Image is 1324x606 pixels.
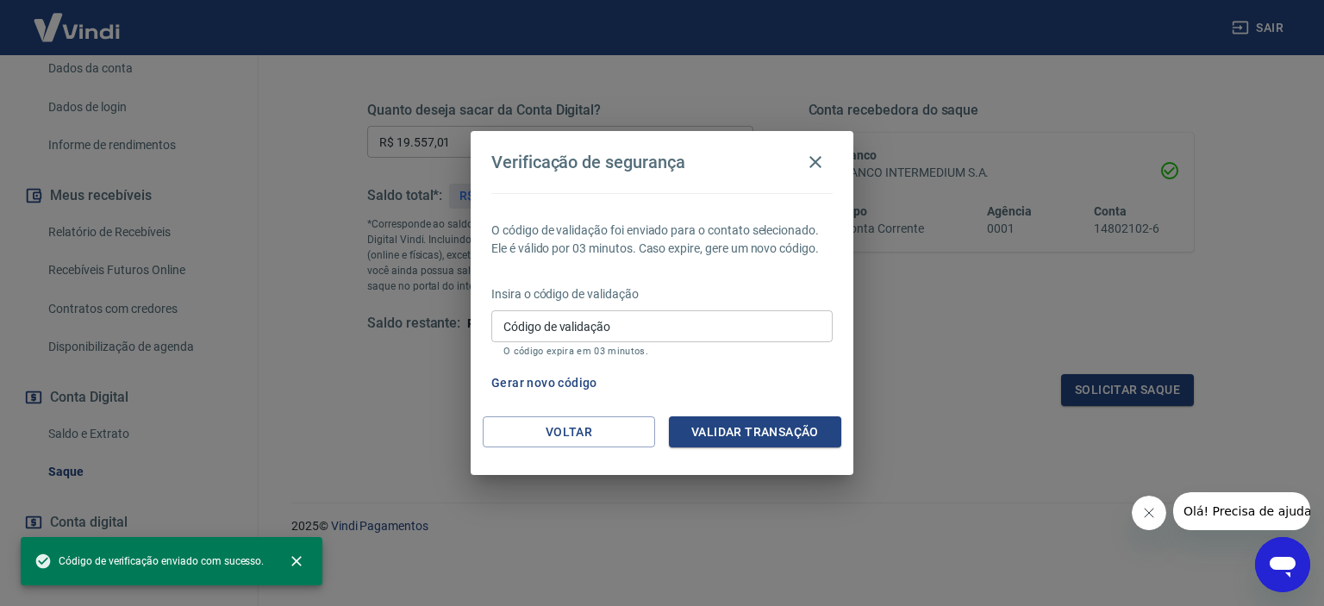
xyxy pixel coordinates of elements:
iframe: Fechar mensagem [1132,496,1166,530]
iframe: Botão para abrir a janela de mensagens [1255,537,1310,592]
span: Olá! Precisa de ajuda? [10,12,145,26]
p: O código expira em 03 minutos. [503,346,821,357]
p: Insira o código de validação [491,285,833,303]
iframe: Mensagem da empresa [1173,492,1310,530]
button: Validar transação [669,416,841,448]
p: O código de validação foi enviado para o contato selecionado. Ele é válido por 03 minutos. Caso e... [491,222,833,258]
h4: Verificação de segurança [491,152,685,172]
button: close [278,542,315,580]
button: Voltar [483,416,655,448]
span: Código de verificação enviado com sucesso. [34,553,264,570]
button: Gerar novo código [484,367,604,399]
